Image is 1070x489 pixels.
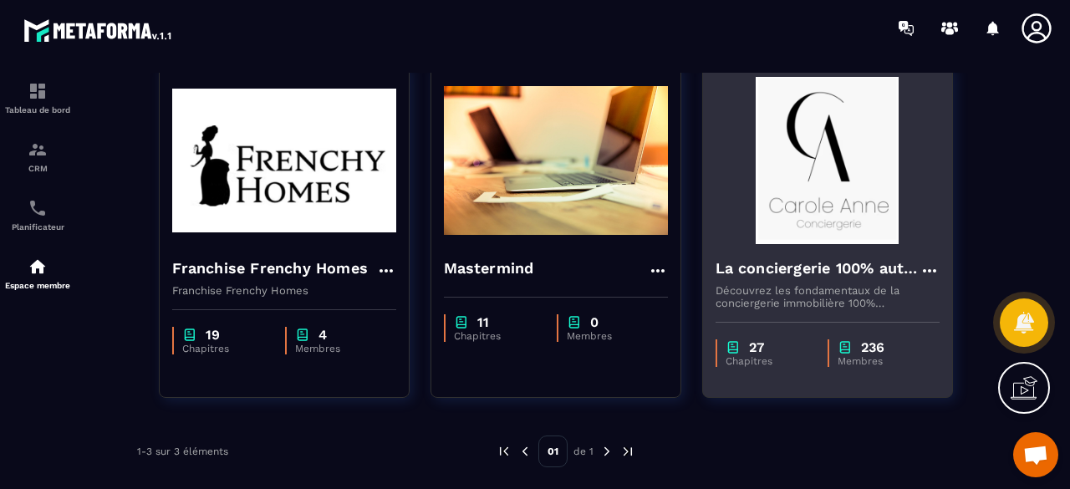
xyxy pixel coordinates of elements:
[454,314,469,330] img: chapter
[4,186,71,244] a: schedulerschedulerPlanificateur
[726,355,811,367] p: Chapitres
[538,436,568,467] p: 01
[137,446,228,457] p: 1-3 sur 3 éléments
[4,244,71,303] a: automationsautomationsEspace membre
[4,164,71,173] p: CRM
[172,257,369,280] h4: Franchise Frenchy Homes
[749,339,764,355] p: 27
[23,15,174,45] img: logo
[567,314,582,330] img: chapter
[4,105,71,115] p: Tableau de bord
[497,444,512,459] img: prev
[182,327,197,343] img: chapter
[716,77,940,244] img: formation-background
[567,330,651,342] p: Membres
[295,327,310,343] img: chapter
[206,327,220,343] p: 19
[182,343,268,354] p: Chapitres
[477,314,489,330] p: 11
[590,314,599,330] p: 0
[4,127,71,186] a: formationformationCRM
[573,445,594,458] p: de 1
[28,198,48,218] img: scheduler
[1013,432,1058,477] a: Ouvrir le chat
[861,339,884,355] p: 236
[295,343,380,354] p: Membres
[172,77,396,244] img: formation-background
[838,339,853,355] img: chapter
[838,355,923,367] p: Membres
[4,281,71,290] p: Espace membre
[716,257,920,280] h4: La conciergerie 100% automatisée
[159,64,431,419] a: formation-backgroundFranchise Frenchy HomesFranchise Frenchy Homeschapter19Chapitreschapter4Membres
[431,64,702,419] a: formation-backgroundMastermindchapter11Chapitreschapter0Membres
[454,330,540,342] p: Chapitres
[716,284,940,309] p: Découvrez les fondamentaux de la conciergerie immobilière 100% automatisée. Cette formation est c...
[4,69,71,127] a: formationformationTableau de bord
[172,284,396,297] p: Franchise Frenchy Homes
[702,64,974,419] a: formation-backgroundLa conciergerie 100% automatiséeDécouvrez les fondamentaux de la conciergerie...
[28,81,48,101] img: formation
[444,77,668,244] img: formation-background
[726,339,741,355] img: chapter
[599,444,614,459] img: next
[444,257,534,280] h4: Mastermind
[28,257,48,277] img: automations
[318,327,327,343] p: 4
[517,444,532,459] img: prev
[4,222,71,232] p: Planificateur
[28,140,48,160] img: formation
[620,444,635,459] img: next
